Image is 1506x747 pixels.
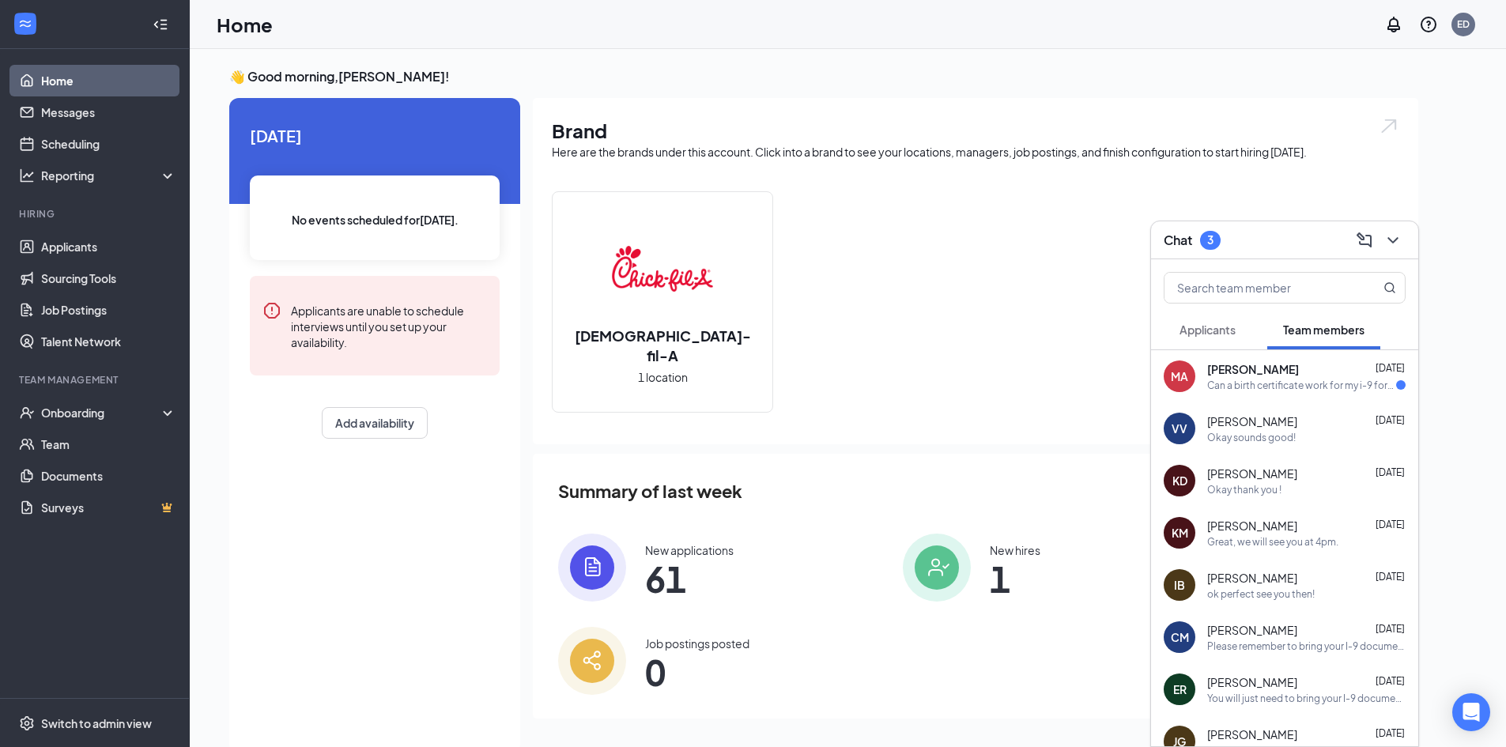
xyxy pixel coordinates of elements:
[1207,726,1297,742] span: [PERSON_NAME]
[903,534,971,602] img: icon
[1207,535,1338,549] div: Great, we will see you at 4pm.
[1355,231,1374,250] svg: ComposeMessage
[1383,231,1402,250] svg: ChevronDown
[41,231,176,262] a: Applicants
[1384,15,1403,34] svg: Notifications
[1164,273,1352,303] input: Search team member
[41,128,176,160] a: Scheduling
[229,68,1418,85] h3: 👋 Good morning, [PERSON_NAME] !
[41,326,176,357] a: Talent Network
[292,211,459,228] span: No events scheduled for [DATE] .
[322,407,428,439] button: Add availability
[1207,639,1406,653] div: Please remember to bring your I-9 documents. Here's a list of acceptable documents: [URL][DOMAIN_...
[262,301,281,320] svg: Error
[1376,362,1405,374] span: [DATE]
[1380,228,1406,253] button: ChevronDown
[1376,414,1405,426] span: [DATE]
[1376,519,1405,530] span: [DATE]
[1171,629,1189,645] div: CM
[645,658,749,686] span: 0
[19,373,173,387] div: Team Management
[41,262,176,294] a: Sourcing Tools
[1376,571,1405,583] span: [DATE]
[645,564,734,593] span: 61
[41,405,163,421] div: Onboarding
[553,326,772,365] h2: [DEMOGRAPHIC_DATA]-fil-A
[558,534,626,602] img: icon
[41,428,176,460] a: Team
[1207,692,1406,705] div: You will just need to bring your I-9 documentation. Here's a list of acceptable documents: [URL][...
[1207,431,1296,444] div: Okay sounds good!
[1352,228,1377,253] button: ComposeMessage
[990,564,1040,593] span: 1
[41,65,176,96] a: Home
[1172,525,1188,541] div: KM
[19,715,35,731] svg: Settings
[1376,623,1405,635] span: [DATE]
[291,301,487,350] div: Applicants are unable to schedule interviews until you set up your availability.
[1383,281,1396,294] svg: MagnifyingGlass
[1207,518,1297,534] span: [PERSON_NAME]
[1207,379,1396,392] div: Can a birth certificate work for my i-9 form?
[1207,413,1297,429] span: [PERSON_NAME]
[1457,17,1470,31] div: ED
[1207,466,1297,481] span: [PERSON_NAME]
[1174,577,1185,593] div: IB
[1173,681,1187,697] div: ER
[645,636,749,651] div: Job postings posted
[41,715,152,731] div: Switch to admin view
[41,492,176,523] a: SurveysCrown
[990,542,1040,558] div: New hires
[552,117,1399,144] h1: Brand
[1207,483,1281,496] div: Okay thank you !
[19,168,35,183] svg: Analysis
[1376,727,1405,739] span: [DATE]
[1419,15,1438,34] svg: QuestionInfo
[1164,232,1192,249] h3: Chat
[612,218,713,319] img: Chick-fil-A
[645,542,734,558] div: New applications
[1207,622,1297,638] span: [PERSON_NAME]
[1376,675,1405,687] span: [DATE]
[217,11,273,38] h1: Home
[1207,570,1297,586] span: [PERSON_NAME]
[17,16,33,32] svg: WorkstreamLogo
[1172,421,1187,436] div: VV
[638,368,688,386] span: 1 location
[41,294,176,326] a: Job Postings
[1283,323,1364,337] span: Team members
[1207,233,1213,247] div: 3
[1172,473,1187,489] div: KD
[19,405,35,421] svg: UserCheck
[250,123,500,148] span: [DATE]
[1180,323,1236,337] span: Applicants
[1171,368,1188,384] div: MA
[1207,361,1299,377] span: [PERSON_NAME]
[41,460,176,492] a: Documents
[153,17,168,32] svg: Collapse
[41,96,176,128] a: Messages
[1207,587,1315,601] div: ok perfect see you then!
[1376,466,1405,478] span: [DATE]
[1207,674,1297,690] span: [PERSON_NAME]
[19,207,173,221] div: Hiring
[558,627,626,695] img: icon
[1452,693,1490,731] div: Open Intercom Messenger
[41,168,177,183] div: Reporting
[552,144,1399,160] div: Here are the brands under this account. Click into a brand to see your locations, managers, job p...
[1379,117,1399,135] img: open.6027fd2a22e1237b5b06.svg
[558,477,742,505] span: Summary of last week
